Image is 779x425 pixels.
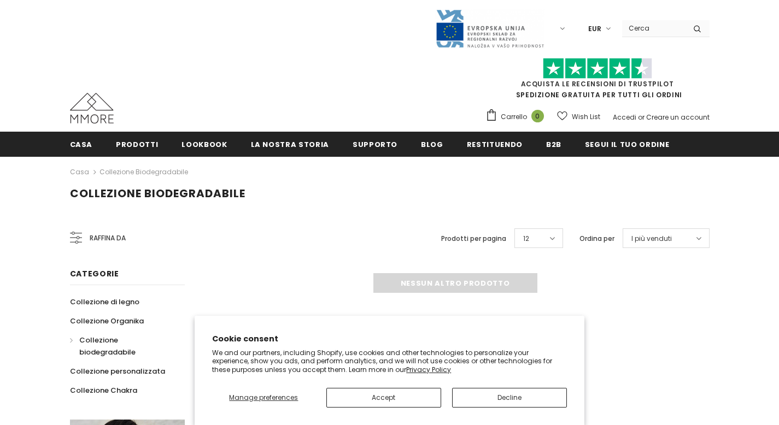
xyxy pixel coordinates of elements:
a: Acquista le recensioni di TrustPilot [521,79,674,88]
span: Collezione personalizzata [70,366,165,376]
a: Prodotti [116,132,158,156]
span: Manage preferences [229,393,298,402]
label: Prodotti per pagina [441,233,506,244]
a: Casa [70,166,89,179]
span: Collezione di legno [70,297,139,307]
span: Raffina da [90,232,126,244]
input: Search Site [622,20,685,36]
span: Collezione biodegradabile [70,186,245,201]
img: Fidati di Pilot Stars [543,58,652,79]
a: Collezione di legno [70,292,139,311]
a: Restituendo [467,132,523,156]
p: We and our partners, including Shopify, use cookies and other technologies to personalize your ex... [212,349,567,374]
a: Collezione personalizzata [70,362,165,381]
span: supporto [353,139,397,150]
a: Lookbook [181,132,227,156]
a: Blog [421,132,443,156]
span: La nostra storia [251,139,329,150]
span: Collezione Chakra [70,385,137,396]
a: Collezione Chakra [70,381,137,400]
a: B2B [546,132,561,156]
a: La nostra storia [251,132,329,156]
label: Ordina per [579,233,614,244]
button: Decline [452,388,567,408]
span: Segui il tuo ordine [585,139,669,150]
a: Collezione Organika [70,311,144,330]
span: Categorie [70,268,119,279]
span: Collezione Organika [70,316,144,326]
a: Creare un account [646,113,710,122]
span: 12 [523,233,529,244]
span: EUR [588,23,601,34]
span: Prodotti [116,139,158,150]
a: Segui il tuo ordine [585,132,669,156]
span: Restituendo [467,139,523,150]
span: Lookbook [181,139,227,150]
span: B2B [546,139,561,150]
a: Javni Razpis [435,23,544,33]
span: Collezione biodegradabile [79,335,136,357]
a: Carrello 0 [485,109,549,125]
a: Collezione biodegradabile [70,330,173,362]
h2: Cookie consent [212,333,567,345]
span: Casa [70,139,93,150]
a: supporto [353,132,397,156]
span: or [638,113,645,122]
span: I più venduti [631,233,672,244]
button: Manage preferences [212,388,315,408]
a: Wish List [557,107,600,126]
span: 0 [531,110,544,122]
a: Accedi [613,113,636,122]
span: SPEDIZIONE GRATUITA PER TUTTI GLI ORDINI [485,63,710,99]
a: Casa [70,132,93,156]
button: Accept [326,388,441,408]
span: Wish List [572,111,600,122]
img: Casi MMORE [70,93,114,123]
span: Blog [421,139,443,150]
img: Javni Razpis [435,9,544,49]
span: Carrello [501,111,527,122]
a: Privacy Policy [406,365,451,374]
a: Collezione biodegradabile [99,167,188,176]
